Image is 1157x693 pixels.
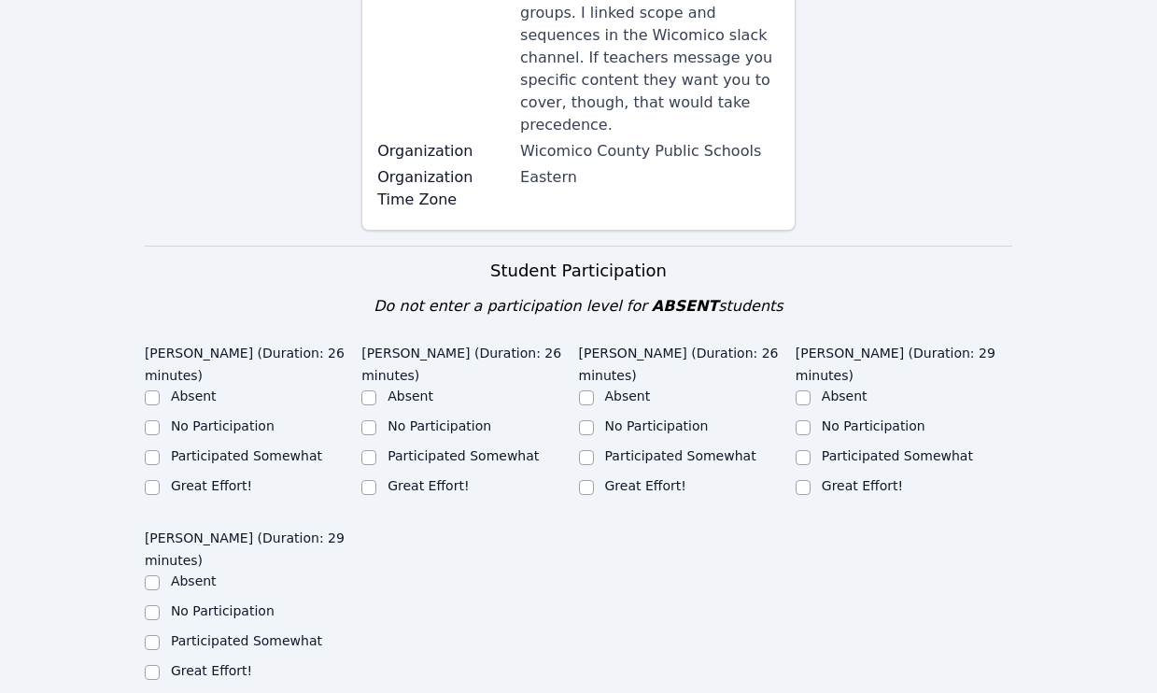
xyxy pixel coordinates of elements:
legend: [PERSON_NAME] (Duration: 26 minutes) [361,336,578,387]
label: No Participation [171,603,275,618]
label: No Participation [605,418,709,433]
label: Organization [377,140,509,163]
label: Participated Somewhat [822,448,973,463]
legend: [PERSON_NAME] (Duration: 26 minutes) [145,336,361,387]
label: Absent [171,573,217,588]
div: Wicomico County Public Schools [520,140,780,163]
label: Participated Somewhat [171,448,322,463]
label: Participated Somewhat [171,633,322,648]
legend: [PERSON_NAME] (Duration: 29 minutes) [145,521,361,572]
label: Absent [822,389,868,403]
label: No Participation [388,418,491,433]
label: Organization Time Zone [377,166,509,211]
label: Great Effort! [388,478,469,493]
div: Eastern [520,166,780,189]
label: No Participation [171,418,275,433]
label: Absent [605,389,651,403]
label: Participated Somewhat [605,448,756,463]
label: Great Effort! [171,663,252,678]
label: Participated Somewhat [388,448,539,463]
label: No Participation [822,418,925,433]
span: ABSENT [652,297,718,315]
label: Great Effort! [605,478,686,493]
label: Great Effort! [822,478,903,493]
label: Absent [171,389,217,403]
legend: [PERSON_NAME] (Duration: 26 minutes) [579,336,796,387]
legend: [PERSON_NAME] (Duration: 29 minutes) [796,336,1012,387]
h3: Student Participation [145,258,1012,284]
label: Great Effort! [171,478,252,493]
div: Do not enter a participation level for students [145,295,1012,318]
label: Absent [388,389,433,403]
